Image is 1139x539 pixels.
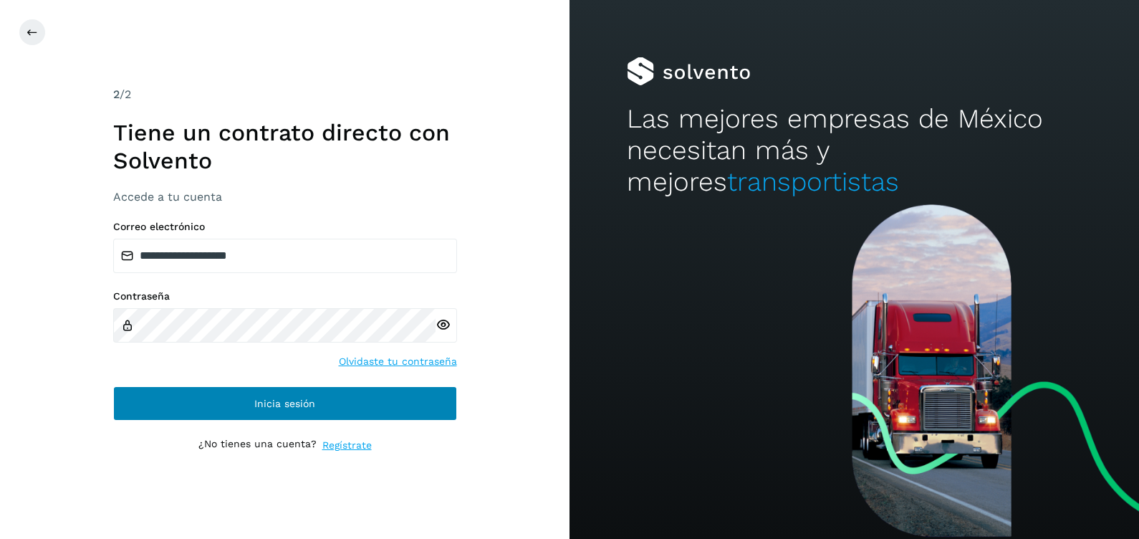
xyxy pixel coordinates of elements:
button: Inicia sesión [113,386,457,421]
h3: Accede a tu cuenta [113,190,457,204]
a: Regístrate [322,438,372,453]
label: Correo electrónico [113,221,457,233]
p: ¿No tienes una cuenta? [198,438,317,453]
span: transportistas [727,166,899,197]
div: /2 [113,86,457,103]
span: 2 [113,87,120,101]
span: Inicia sesión [254,399,315,409]
h2: Las mejores empresas de México necesitan más y mejores [627,103,1082,199]
label: Contraseña [113,290,457,302]
h1: Tiene un contrato directo con Solvento [113,119,457,174]
a: Olvidaste tu contraseña [339,354,457,369]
